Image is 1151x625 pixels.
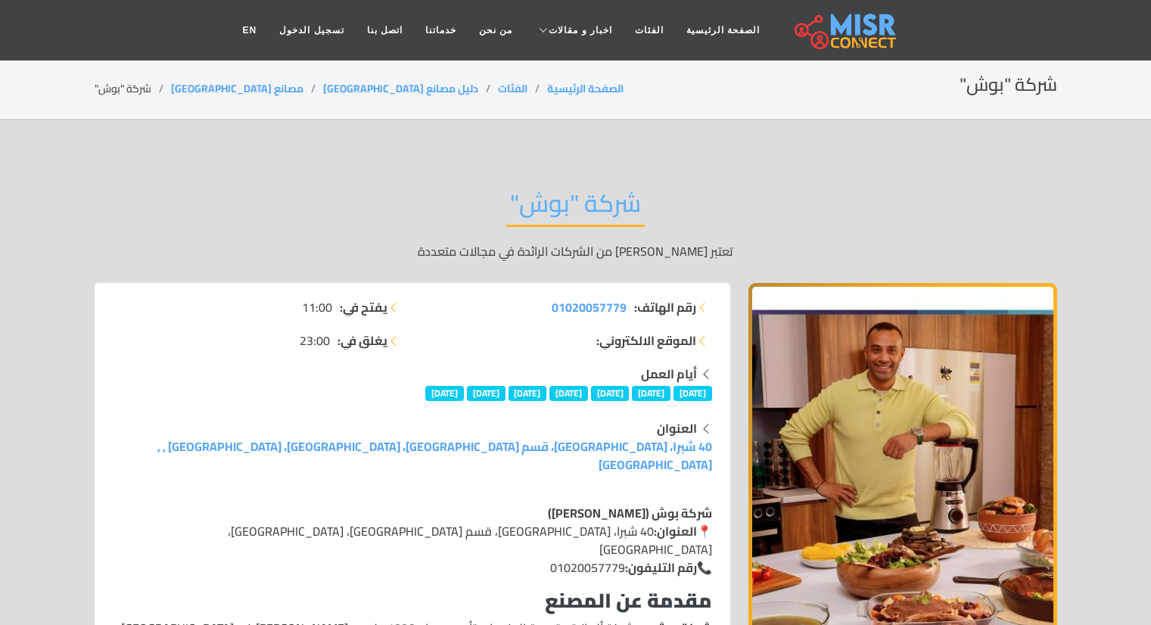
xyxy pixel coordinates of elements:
a: 01020057779 [552,298,627,316]
a: الصفحة الرئيسية [547,79,624,98]
strong: العنوان [657,417,697,440]
span: [DATE] [425,386,464,401]
a: EN [232,16,269,45]
strong: العنوان: [654,520,697,543]
span: 01020057779 [552,296,627,319]
p: 📍 40 شبرا، [GEOGRAPHIC_DATA]، قسم [GEOGRAPHIC_DATA]، [GEOGRAPHIC_DATA]، [GEOGRAPHIC_DATA] 📞 01020... [113,504,712,577]
a: اخبار و مقالات [524,16,624,45]
a: تسجيل الدخول [268,16,355,45]
h2: شركة "بوش" [960,74,1057,96]
strong: رقم التليفون: [625,556,697,579]
a: الصفحة الرئيسية [675,16,771,45]
a: الفئات [624,16,675,45]
h2: شركة "بوش" [506,188,645,227]
a: مصانع [GEOGRAPHIC_DATA] [171,79,303,98]
strong: يفتح في: [340,298,387,316]
strong: الموقع الالكتروني: [596,331,696,350]
span: 11:00 [302,298,332,316]
a: اتصل بنا [356,16,414,45]
a: 40 شبرا، [GEOGRAPHIC_DATA]، قسم [GEOGRAPHIC_DATA]، [GEOGRAPHIC_DATA]، [GEOGRAPHIC_DATA] , , [GEOG... [157,435,712,476]
span: اخبار و مقالات [549,23,612,37]
strong: رقم الهاتف: [634,298,696,316]
strong: شركة بوش ([PERSON_NAME]) [548,502,712,524]
span: [DATE] [467,386,506,401]
span: [DATE] [632,386,670,401]
strong: مقدمة عن المصنع [545,582,712,619]
p: تعتبر [PERSON_NAME] من الشركات الرائدة في مجالات متعددة [95,242,1057,260]
img: main.misr_connect [795,11,896,49]
span: 23:00 [300,331,330,350]
a: من نحن [468,16,524,45]
span: [DATE] [673,386,712,401]
span: [DATE] [509,386,547,401]
a: خدماتنا [414,16,468,45]
li: شركة "بوش" [95,81,171,97]
strong: يغلق في: [338,331,387,350]
a: دليل مصانع [GEOGRAPHIC_DATA] [323,79,478,98]
strong: أيام العمل [641,362,697,385]
span: [DATE] [549,386,588,401]
span: [DATE] [591,386,630,401]
a: الفئات [498,79,527,98]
